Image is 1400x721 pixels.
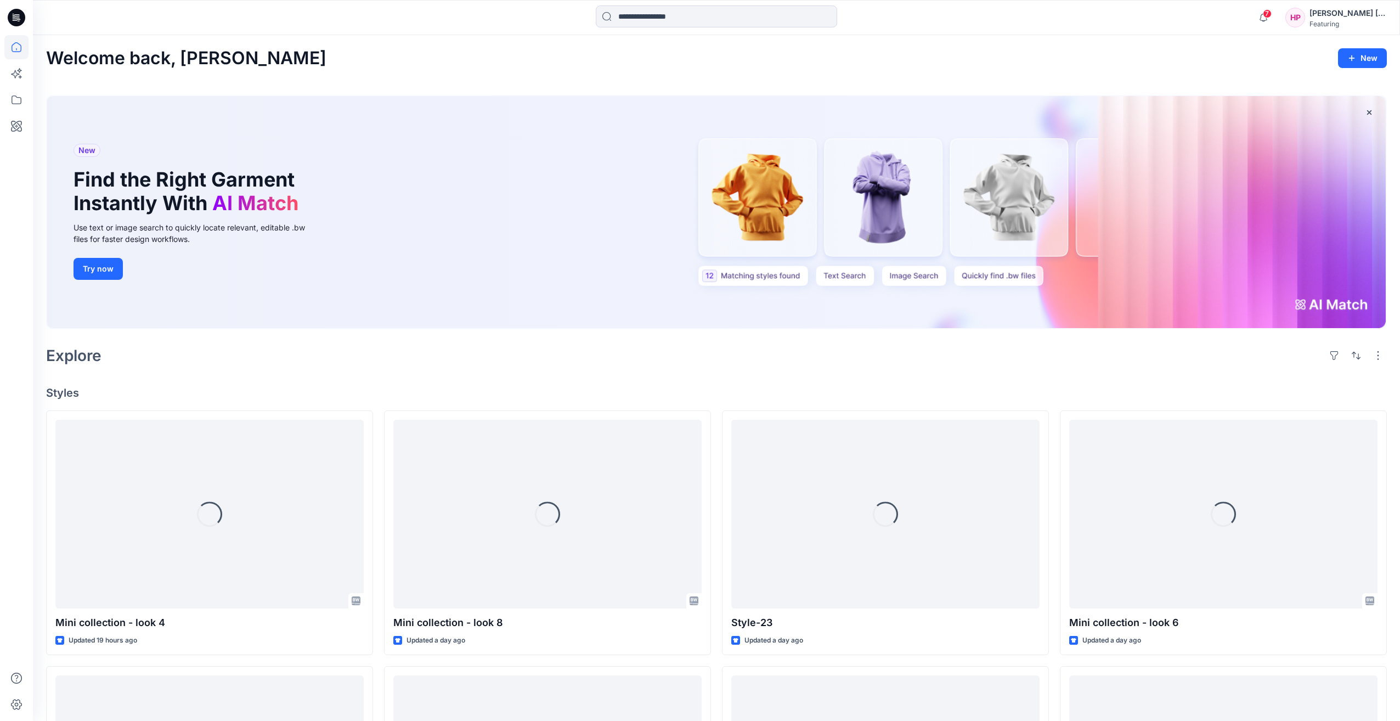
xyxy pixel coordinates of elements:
[46,347,101,364] h2: Explore
[1069,615,1378,630] p: Mini collection - look 6
[407,635,465,646] p: Updated a day ago
[731,615,1040,630] p: Style-23
[69,635,137,646] p: Updated 19 hours ago
[74,222,320,245] div: Use text or image search to quickly locate relevant, editable .bw files for faster design workflows.
[78,144,95,157] span: New
[74,258,123,280] button: Try now
[74,168,304,215] h1: Find the Right Garment Instantly With
[1285,8,1305,27] div: HP
[1338,48,1387,68] button: New
[46,386,1387,399] h4: Styles
[1082,635,1141,646] p: Updated a day ago
[393,615,702,630] p: Mini collection - look 8
[1263,9,1272,18] span: 7
[744,635,803,646] p: Updated a day ago
[46,48,326,69] h2: Welcome back, [PERSON_NAME]
[212,191,298,215] span: AI Match
[55,615,364,630] p: Mini collection - look 4
[1309,20,1386,28] div: Featuring
[1309,7,1386,20] div: [PERSON_NAME] [PERSON_NAME]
